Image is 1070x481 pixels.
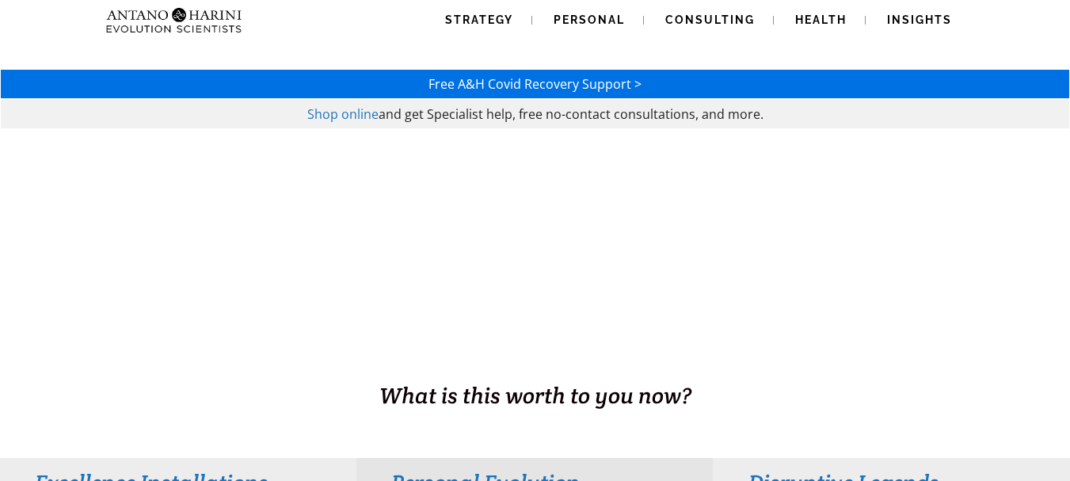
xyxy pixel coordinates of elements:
[307,105,379,123] a: Shop online
[379,105,763,123] span: and get Specialist help, free no-contact consultations, and more.
[379,381,691,410] span: What is this worth to you now?
[887,13,952,26] span: Insights
[795,13,847,26] span: Health
[445,13,513,26] span: Strategy
[665,13,755,26] span: Consulting
[554,13,625,26] span: Personal
[428,75,642,93] a: Free A&H Covid Recovery Support >
[2,346,1068,380] h1: BUSINESS. HEALTH. Family. Legacy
